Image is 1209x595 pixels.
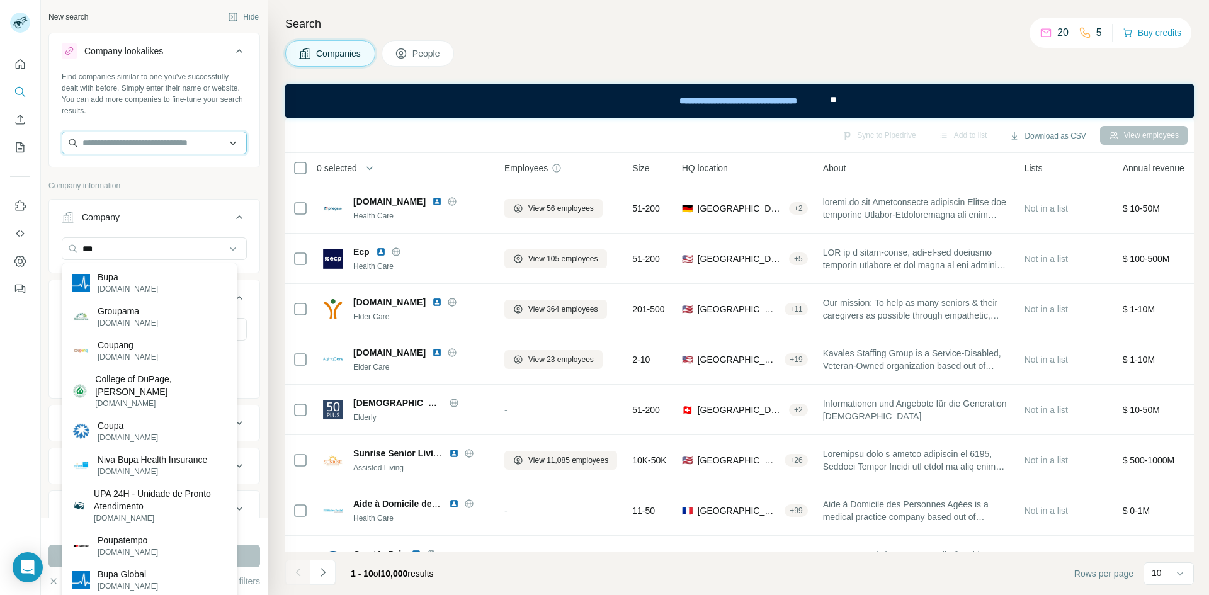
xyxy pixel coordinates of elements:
img: Niva Bupa Health Insurance [72,456,90,474]
button: Download as CSV [1001,127,1094,145]
button: Buy credits [1123,24,1181,42]
span: [GEOGRAPHIC_DATA], [GEOGRAPHIC_DATA]|[GEOGRAPHIC_DATA] [698,504,780,517]
img: LinkedIn logo [449,448,459,458]
span: Employees [504,162,548,174]
div: + 2 [789,203,808,214]
div: Elder Care [353,361,489,373]
span: of [373,569,381,579]
button: Search [10,81,30,103]
span: Not in a list [1025,254,1068,264]
button: Use Surfe API [10,222,30,245]
button: Quick start [10,53,30,76]
button: Dashboard [10,250,30,273]
p: Bupa Global [98,568,158,581]
span: View 105 employees [528,253,598,264]
img: LinkedIn logo [411,549,421,559]
p: Bupa [98,271,158,283]
div: + 19 [785,354,807,365]
span: HQ location [682,162,728,174]
span: Kavales Staffing Group is a Service-Disabled, Veteran-Owned organization based out of [US_STATE].... [823,347,1009,372]
span: $ 10-50M [1123,405,1160,415]
span: Our mission: To help as many seniors & their caregivers as possible through empathetic, expert gu... [823,297,1009,322]
img: LinkedIn logo [432,297,442,307]
span: [DOMAIN_NAME] [353,346,426,359]
span: [GEOGRAPHIC_DATA], [GEOGRAPHIC_DATA] [698,404,784,416]
span: View 23 employees [528,354,594,365]
span: View 56 employees [528,203,594,214]
p: [DOMAIN_NAME] [98,317,158,329]
span: 🇺🇸 [682,454,693,467]
img: Logo of Ecp [323,249,343,269]
img: College of DuPage, Glen Ellyn [72,383,88,399]
p: 10 [1152,567,1162,579]
div: + 5 [789,253,808,264]
p: [DOMAIN_NAME] [98,351,158,363]
span: $ 10-50M [1123,203,1160,213]
span: $ 100-500M [1123,254,1170,264]
span: 10K-50K [632,454,666,467]
span: [DOMAIN_NAME] [353,296,426,309]
img: Groupama [72,308,90,326]
span: About [823,162,846,174]
p: [DOMAIN_NAME] [98,466,207,477]
span: $ 1-10M [1123,304,1155,314]
img: Bupa Global [72,571,90,589]
button: Navigate to next page [310,560,336,585]
span: 51-200 [632,404,660,416]
button: Annual revenue ($) [49,451,259,481]
div: Elder Care [353,311,489,322]
span: 0 selected [317,162,357,174]
button: My lists [10,136,30,159]
p: Coupa [98,419,158,432]
div: + 99 [785,505,807,516]
p: [DOMAIN_NAME] [98,581,158,592]
button: Company lookalikes [49,36,259,71]
img: Avatar [10,13,30,33]
p: College of DuPage, [PERSON_NAME] [95,373,227,398]
iframe: Banner [285,84,1194,118]
span: Rows per page [1074,567,1133,580]
span: Not in a list [1025,304,1068,314]
img: Logo of Aide à Domicile des Personnes Agées [323,501,343,521]
span: LOR ip d sitam-conse, adi-el-sed doeiusmo temporin utlabore et dol magna al eni admini veniam qui... [823,246,1009,271]
button: HQ location [49,408,259,438]
img: LinkedIn logo [432,196,442,207]
span: $ 1-10M [1123,354,1155,365]
p: Groupama [98,305,158,317]
img: Logo of 50PLUS.de [323,400,343,420]
button: View 364 employees [504,300,607,319]
div: Health Care [353,513,489,524]
div: Find companies similar to one you've successfully dealt with before. Simply enter their name or w... [62,71,247,116]
span: Ecp [353,246,370,258]
div: Health Care [353,210,489,222]
div: Assisted Living [353,462,489,473]
div: + 11 [785,303,807,315]
span: - [504,506,508,516]
span: Aide à Domicile des Personnes Agées is a medical practice company based out of [STREET_ADDRESS][P... [823,498,1009,523]
span: Annual revenue [1123,162,1184,174]
button: Hide [219,8,268,26]
span: Not in a list [1025,455,1068,465]
span: 51-200 [632,252,660,265]
img: Logo of pflege.de [323,198,343,218]
button: View 11,085 employees [504,451,617,470]
span: Not in a list [1025,405,1068,415]
span: $ 0-1M [1123,506,1150,516]
button: Clear [48,575,84,587]
p: [DOMAIN_NAME] [98,547,158,558]
span: $ 500-1000M [1123,455,1175,465]
span: Lists [1025,162,1043,174]
span: 11-50 [632,504,655,517]
span: View 364 employees [528,303,598,315]
img: LinkedIn logo [376,247,386,257]
img: UPA 24H - Unidade de Pronto Atendimento [72,499,86,513]
img: Logo of Sunrise Senior Living [323,450,343,470]
img: Poupatempo [72,537,90,555]
span: [DEMOGRAPHIC_DATA][DOMAIN_NAME] [353,397,443,409]
p: Niva Bupa Health Insurance [98,453,207,466]
img: Coupa [72,422,90,440]
button: View 56 employees [504,199,603,218]
p: Company information [48,180,260,191]
button: Use Surfe on LinkedIn [10,195,30,217]
div: Elderly [353,412,489,423]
